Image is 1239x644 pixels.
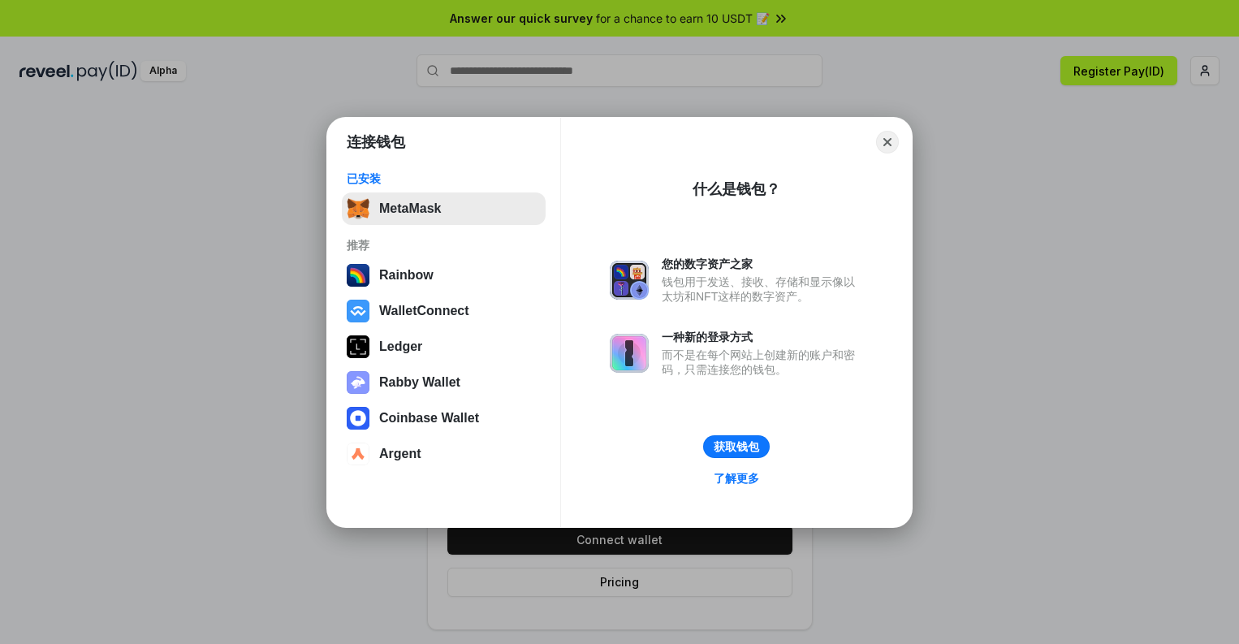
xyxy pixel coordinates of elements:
button: MetaMask [342,192,546,225]
div: Rainbow [379,268,434,283]
img: svg+xml,%3Csvg%20xmlns%3D%22http%3A%2F%2Fwww.w3.org%2F2000%2Fsvg%22%20width%3D%2228%22%20height%3... [347,335,369,358]
div: Argent [379,447,421,461]
img: svg+xml,%3Csvg%20xmlns%3D%22http%3A%2F%2Fwww.w3.org%2F2000%2Fsvg%22%20fill%3D%22none%22%20viewBox... [610,334,649,373]
div: Rabby Wallet [379,375,460,390]
img: svg+xml,%3Csvg%20width%3D%2228%22%20height%3D%2228%22%20viewBox%3D%220%200%2028%2028%22%20fill%3D... [347,443,369,465]
div: 推荐 [347,238,541,253]
h1: 连接钱包 [347,132,405,152]
a: 了解更多 [704,468,769,489]
button: Rabby Wallet [342,366,546,399]
button: WalletConnect [342,295,546,327]
div: 一种新的登录方式 [662,330,863,344]
div: MetaMask [379,201,441,216]
img: svg+xml,%3Csvg%20xmlns%3D%22http%3A%2F%2Fwww.w3.org%2F2000%2Fsvg%22%20fill%3D%22none%22%20viewBox... [347,371,369,394]
div: 了解更多 [714,471,759,486]
img: svg+xml,%3Csvg%20xmlns%3D%22http%3A%2F%2Fwww.w3.org%2F2000%2Fsvg%22%20fill%3D%22none%22%20viewBox... [610,261,649,300]
img: svg+xml,%3Csvg%20width%3D%22120%22%20height%3D%22120%22%20viewBox%3D%220%200%20120%20120%22%20fil... [347,264,369,287]
div: 已安装 [347,171,541,186]
div: 而不是在每个网站上创建新的账户和密码，只需连接您的钱包。 [662,348,863,377]
img: svg+xml,%3Csvg%20width%3D%2228%22%20height%3D%2228%22%20viewBox%3D%220%200%2028%2028%22%20fill%3D... [347,407,369,430]
img: svg+xml,%3Csvg%20width%3D%2228%22%20height%3D%2228%22%20viewBox%3D%220%200%2028%2028%22%20fill%3D... [347,300,369,322]
button: Ledger [342,331,546,363]
div: Coinbase Wallet [379,411,479,426]
button: Rainbow [342,259,546,292]
button: Coinbase Wallet [342,402,546,434]
div: 获取钱包 [714,439,759,454]
img: svg+xml,%3Csvg%20fill%3D%22none%22%20height%3D%2233%22%20viewBox%3D%220%200%2035%2033%22%20width%... [347,197,369,220]
div: Ledger [379,339,422,354]
div: 钱包用于发送、接收、存储和显示像以太坊和NFT这样的数字资产。 [662,274,863,304]
button: Argent [342,438,546,470]
button: Close [876,131,899,153]
div: 您的数字资产之家 [662,257,863,271]
div: 什么是钱包？ [693,179,780,199]
button: 获取钱包 [703,435,770,458]
div: WalletConnect [379,304,469,318]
